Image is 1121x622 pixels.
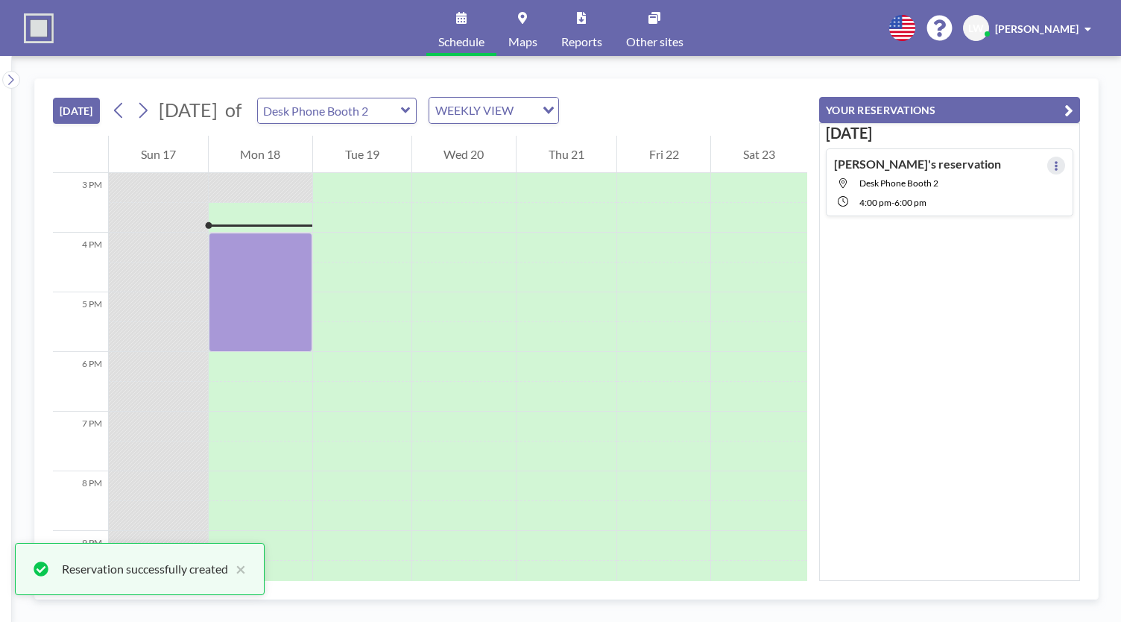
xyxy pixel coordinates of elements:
span: WEEKLY VIEW [432,101,517,120]
button: [DATE] [53,98,100,124]
div: Tue 19 [313,136,411,173]
div: 8 PM [53,471,108,531]
div: Sun 17 [109,136,208,173]
input: Search for option [518,101,534,120]
h3: [DATE] [826,124,1073,142]
div: 9 PM [53,531,108,591]
span: 6:00 PM [894,197,926,208]
button: YOUR RESERVATIONS [819,97,1080,123]
div: Mon 18 [209,136,313,173]
div: Wed 20 [412,136,517,173]
div: 5 PM [53,292,108,352]
span: LW [968,22,984,35]
div: 7 PM [53,412,108,471]
span: Other sites [626,36,683,48]
div: 4 PM [53,233,108,292]
div: Sat 23 [711,136,807,173]
span: of [225,98,241,122]
button: close [228,560,246,578]
img: organization-logo [24,13,54,43]
div: 6 PM [53,352,108,412]
div: Reservation successfully created [62,560,228,578]
span: Schedule [438,36,484,48]
span: [DATE] [159,98,218,121]
span: Reports [561,36,602,48]
input: Desk Phone Booth 2 [258,98,401,123]
span: - [891,197,894,208]
span: Maps [508,36,537,48]
div: Thu 21 [517,136,616,173]
div: 3 PM [53,173,108,233]
h4: [PERSON_NAME]'s reservation [834,157,1001,172]
span: [PERSON_NAME] [995,22,1079,35]
div: Search for option [429,98,558,123]
span: Desk Phone Booth 2 [859,178,938,189]
span: 4:00 PM [859,197,891,208]
div: Fri 22 [617,136,711,173]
